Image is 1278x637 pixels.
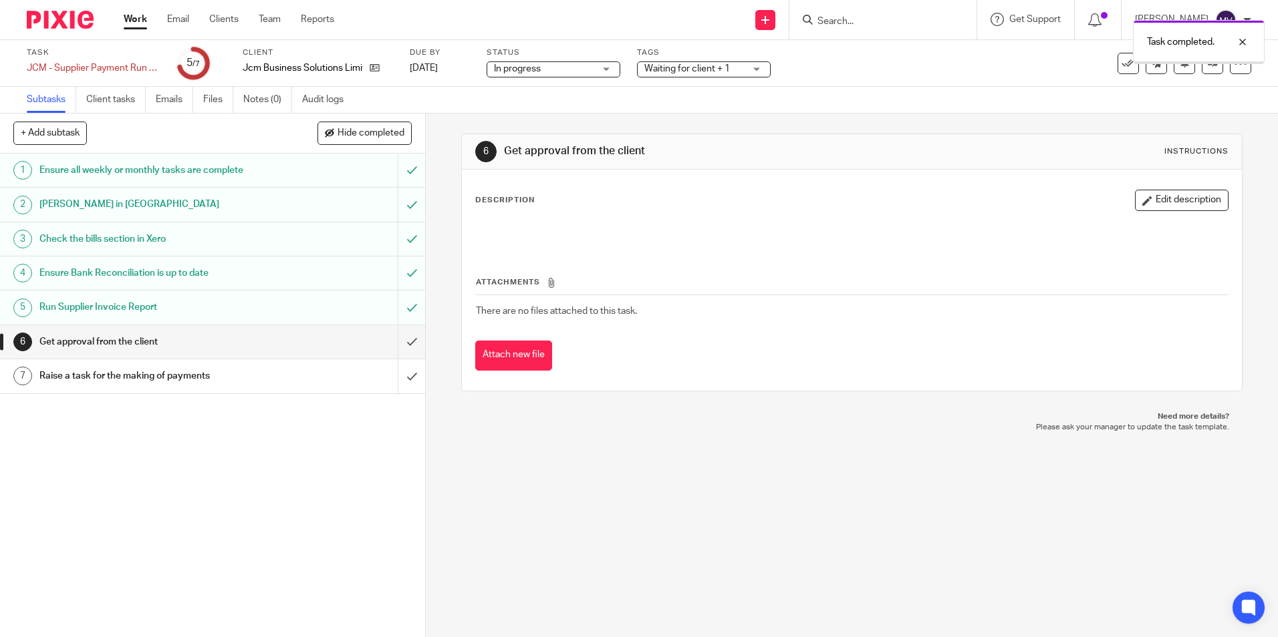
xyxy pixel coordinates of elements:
a: Reports [301,13,334,26]
div: 3 [13,230,32,248]
a: Email [167,13,189,26]
div: 5 [186,55,200,71]
a: Audit logs [302,87,354,113]
p: Description [475,195,535,206]
p: Please ask your manager to update the task template. [475,422,1229,433]
h1: Get approval from the client [39,332,269,352]
a: Client tasks [86,87,146,113]
span: There are no files attached to this task. [476,306,637,316]
a: Files [203,87,233,113]
h1: Ensure Bank Reconciliation is up to date [39,263,269,283]
h1: Run Supplier Invoice Report [39,297,269,317]
a: Work [124,13,147,26]
div: JCM - Supplier Payment Run Weekly - YST makes payments [27,61,160,75]
div: 5 [13,298,32,317]
label: Client [243,47,393,58]
span: Attachments [476,278,540,286]
a: Emails [156,87,193,113]
label: Due by [410,47,470,58]
span: In progress [494,64,541,73]
img: svg%3E [1215,9,1237,31]
div: 1 [13,161,32,180]
div: 2 [13,196,32,214]
p: Jcm Business Solutions Limited [243,61,363,75]
div: 7 [13,367,32,385]
a: Clients [209,13,239,26]
h1: Raise a task for the making of payments [39,366,269,386]
div: Instructions [1164,146,1229,157]
small: /7 [193,60,200,67]
h1: Ensure all weekly or monthly tasks are complete [39,160,269,180]
div: 6 [13,333,32,351]
span: Waiting for client + 1 [644,64,730,73]
h1: Check the bills section in Xero [39,229,269,249]
a: Notes (0) [243,87,292,113]
button: + Add subtask [13,122,87,144]
a: Subtasks [27,87,76,113]
div: 4 [13,264,32,282]
p: Need more details? [475,411,1229,422]
button: Attach new file [475,341,552,371]
p: Task completed. [1147,35,1215,49]
img: Pixie [27,11,94,29]
label: Task [27,47,160,58]
h1: [PERSON_NAME] in [GEOGRAPHIC_DATA] [39,194,269,214]
a: Team [259,13,281,26]
span: Hide completed [338,128,404,139]
h1: Get approval from the client [504,144,880,158]
label: Tags [637,47,771,58]
span: [DATE] [410,63,438,73]
div: 6 [475,141,497,162]
button: Edit description [1135,190,1229,211]
label: Status [487,47,620,58]
button: Hide completed [317,122,412,144]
